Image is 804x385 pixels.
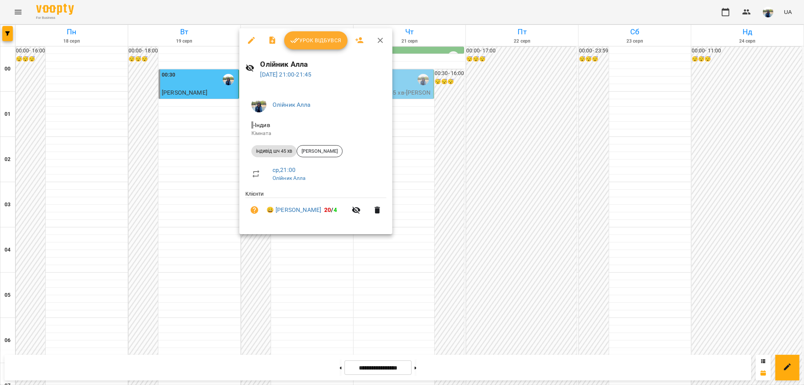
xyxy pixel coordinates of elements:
span: Урок відбувся [290,36,342,45]
a: Олійник Алла [273,175,306,181]
span: - Індив [251,121,272,129]
span: 20 [324,206,331,213]
a: [DATE] 21:00-21:45 [260,71,312,78]
a: ср , 21:00 [273,166,296,173]
button: Візит ще не сплачено. Додати оплату? [245,201,263,219]
p: Кімната [251,130,380,137]
span: [PERSON_NAME] [297,148,342,155]
b: / [324,206,337,213]
span: індивід шч 45 хв [251,148,297,155]
ul: Клієнти [245,190,386,225]
div: [PERSON_NAME] [297,145,343,157]
span: 4 [334,206,337,213]
a: 😀 [PERSON_NAME] [266,206,321,215]
h6: Олійник Алла [260,58,386,70]
button: Урок відбувся [284,31,348,49]
a: Олійник Алла [273,101,311,108]
img: 79bf113477beb734b35379532aeced2e.jpg [251,97,266,112]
